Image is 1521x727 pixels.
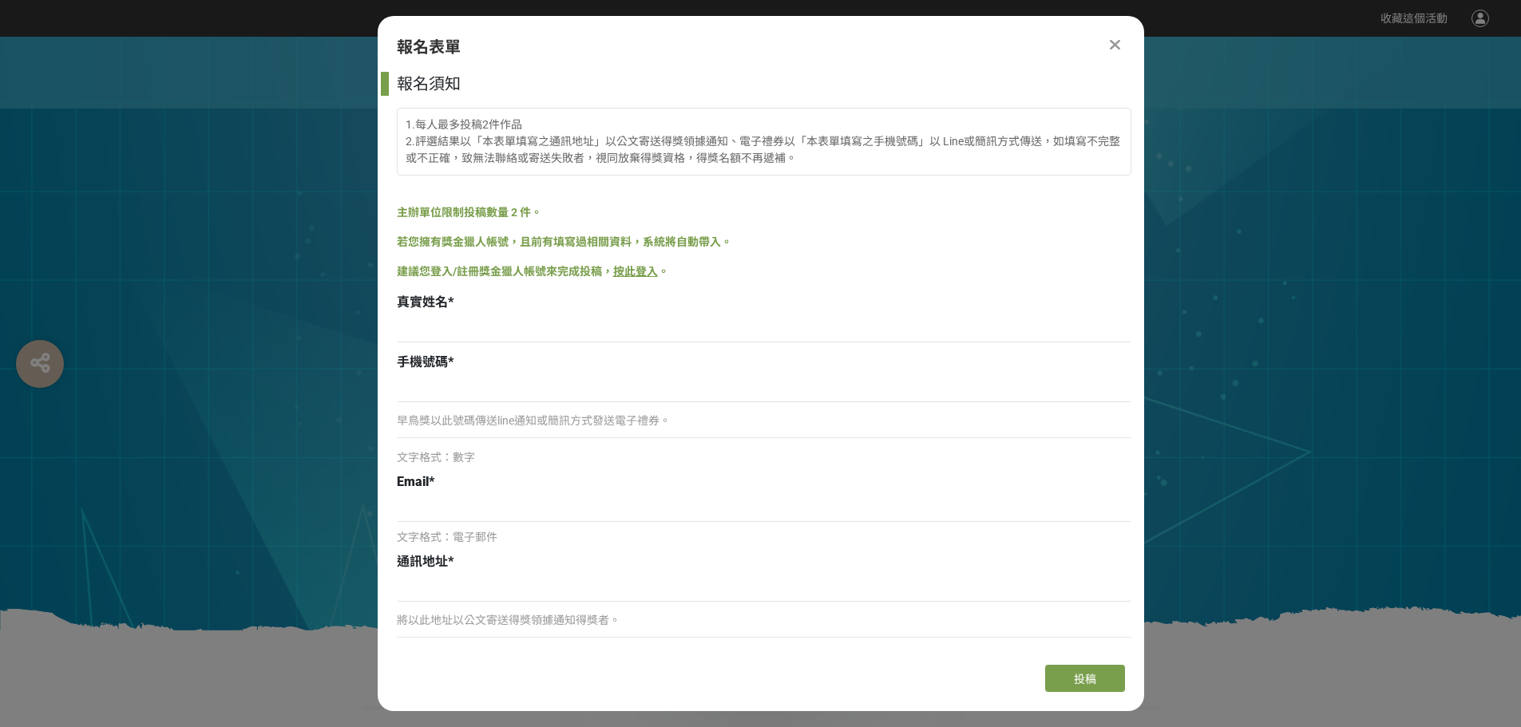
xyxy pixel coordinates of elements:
h1: 「拒菸新世界 AI告訴你」防制菸品稅捐逃漏 徵件比賽 [362,630,1160,669]
div: 1.每人最多投稿2件作品 2.評選結果以「本表單填寫之通訊地址」以公文寄送得獎領據通知、電子禮券以「本表單填寫之手機號碼」以 Line或簡訊方式傳送，如填寫不完整或不正確，致無法聯絡或寄送失敗者... [397,108,1131,176]
span: Email [397,474,429,489]
span: 手機號碼 [397,354,448,369]
button: 投稿 [1045,665,1125,692]
div: 報名須知 [397,72,1131,96]
span: 收藏這個活動 [1380,12,1448,25]
p: 將以此地址以公文寄送得獎領據通知得獎者。 [397,612,1131,629]
span: 真實姓名 [397,294,448,310]
span: 若您擁有獎金獵人帳號，且前有填寫過相關資料，系統將自動帶入。 [397,235,732,248]
a: 按此登入 [613,265,658,278]
span: 通訊地址 [397,554,448,569]
span: 主辦單位限制投稿數量 2 件。 [397,206,542,219]
p: 早鳥獎以此號碼傳送line通知或簡訊方式發送電子禮券。 [397,413,1131,429]
span: 報名表單 [397,38,461,57]
span: 投稿 [1074,673,1096,686]
span: 建議您登入/註冊獎金獵人帳號來完成投稿， [397,265,613,278]
span: 文字格式：電子郵件 [397,531,497,543]
span: 。 [658,265,669,278]
span: 文字格式：數字 [397,451,475,464]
